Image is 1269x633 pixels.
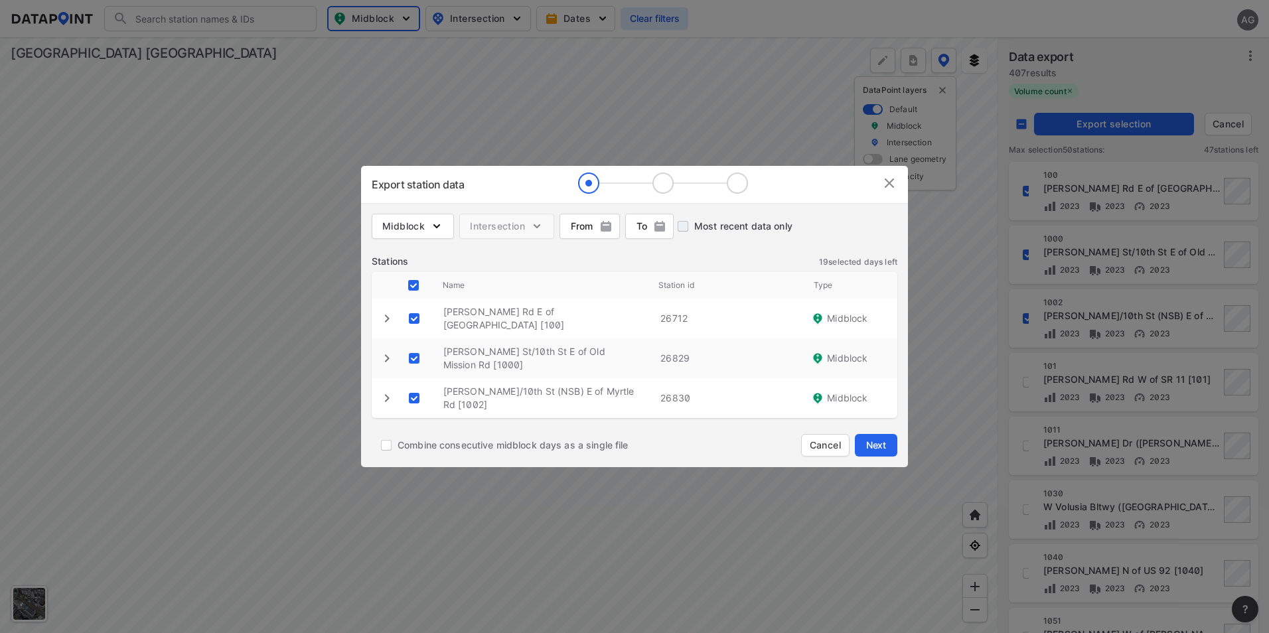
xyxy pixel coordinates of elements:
div: Type [803,272,897,299]
div: [PERSON_NAME] St/10th St E of Old Mission Rd [1000] [433,338,650,378]
label: 19 selected days left [819,257,897,267]
button: Midblock [372,214,454,239]
div: 26712 [650,305,800,332]
img: png;base64,iVBORw0KGgoAAAANSUhEUgAAABQAAAAUCAYAAACNiR0NAAAACXBIWXMAAAsTAAALEwEAmpwYAAAAAXNSR0IArs... [653,220,666,233]
img: png;base64,iVBORw0KGgoAAAANSUhEUgAAABQAAAAUCAYAAACNiR0NAAAACXBIWXMAAAsTAAALEwEAmpwYAAAAAXNSR0IArs... [599,220,613,233]
img: llR8THcIqJKT4tzxLABS9+Wy7j53VXW9jma2eUxb+zwI0ndL13UtNYW78bbi+NGFHop6vbg9+JxKXfH9kZPvL8syoHAAAAAEl... [578,173,748,194]
span: Combine consecutive midblock days as a single file [398,439,629,452]
span: Next [863,439,889,452]
button: expand row [378,350,396,367]
div: [PERSON_NAME]/10th St (NSB) E of Myrtle Rd [1002] [433,378,650,418]
div: Export station data [372,176,464,192]
button: expand row [378,389,396,407]
div: [PERSON_NAME] Rd E of [GEOGRAPHIC_DATA] [100] [433,299,650,338]
img: 5YPKRKmlfpI5mqlR8AD95paCi+0kK1fRFDJSaMmawlwaeJcJwk9O2fotCW5ve9gAAAAASUVORK5CYII= [430,220,443,233]
span: Midblock [827,312,867,325]
img: IvGo9hDFjq0U70AQfCTEoVEAFwAAAAASUVORK5CYII= [881,175,897,191]
button: Next [855,434,897,457]
img: J44BbogAAAAASUVORK5CYII= [811,391,824,405]
button: expand row [378,310,396,327]
div: Station id [648,272,803,299]
label: Stations [372,255,408,268]
span: Midblock [827,352,867,365]
span: Midblock [827,391,867,405]
button: Cancel [801,434,850,457]
span: Most recent data only [694,220,792,233]
div: Name [432,272,648,299]
div: 26830 [650,385,800,411]
img: J44BbogAAAAASUVORK5CYII= [811,352,824,365]
img: J44BbogAAAAASUVORK5CYII= [811,312,824,325]
span: Cancel [810,439,841,452]
span: Midblock [382,220,443,233]
table: customized table [372,272,897,418]
div: 26829 [650,345,800,372]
